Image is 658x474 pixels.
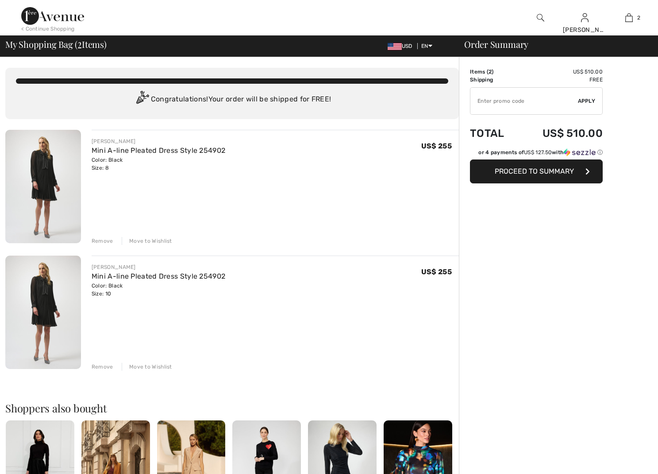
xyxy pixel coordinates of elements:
div: Move to Wishlist [122,363,172,371]
input: Promo code [470,88,578,114]
img: Mini A-line Pleated Dress Style 254902 [5,256,81,369]
div: [PERSON_NAME] [92,137,225,145]
h2: Shoppers also bought [5,403,459,413]
div: Order Summary [454,40,653,49]
img: My Info [581,12,589,23]
a: Mini A-line Pleated Dress Style 254902 [92,146,225,155]
div: < Continue Shopping [21,25,75,33]
span: Proceed to Summary [495,167,574,175]
img: 1ère Avenue [21,7,84,25]
button: Proceed to Summary [470,159,603,183]
img: My Bag [625,12,633,23]
a: Mini A-line Pleated Dress Style 254902 [92,272,225,280]
a: 2 [607,12,650,23]
td: US$ 510.00 [518,68,603,76]
span: US$ 127.50 [524,149,552,155]
span: US$ 255 [421,268,452,276]
img: Mini A-line Pleated Dress Style 254902 [5,130,81,243]
td: Items ( ) [470,68,518,76]
td: US$ 510.00 [518,118,603,148]
span: 2 [637,14,640,22]
td: Free [518,76,603,84]
div: Remove [92,237,113,245]
div: Remove [92,363,113,371]
span: USD [388,43,416,49]
a: Sign In [581,13,589,22]
span: 2 [489,69,492,75]
td: Total [470,118,518,148]
td: Shipping [470,76,518,84]
div: Color: Black Size: 10 [92,282,225,298]
div: Move to Wishlist [122,237,172,245]
img: Congratulation2.svg [133,91,151,109]
div: Congratulations! Your order will be shipped for FREE! [16,91,448,109]
div: [PERSON_NAME] [563,25,606,35]
span: US$ 255 [421,142,452,150]
span: My Shopping Bag ( Items) [5,40,107,49]
img: Sezzle [564,148,596,156]
span: 2 [77,38,82,49]
span: Apply [578,97,596,105]
div: [PERSON_NAME] [92,263,225,271]
div: or 4 payments of with [478,148,603,156]
div: or 4 payments ofUS$ 127.50withSezzle Click to learn more about Sezzle [470,148,603,159]
div: Color: Black Size: 8 [92,156,225,172]
img: search the website [537,12,544,23]
img: US Dollar [388,43,402,50]
span: EN [421,43,432,49]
